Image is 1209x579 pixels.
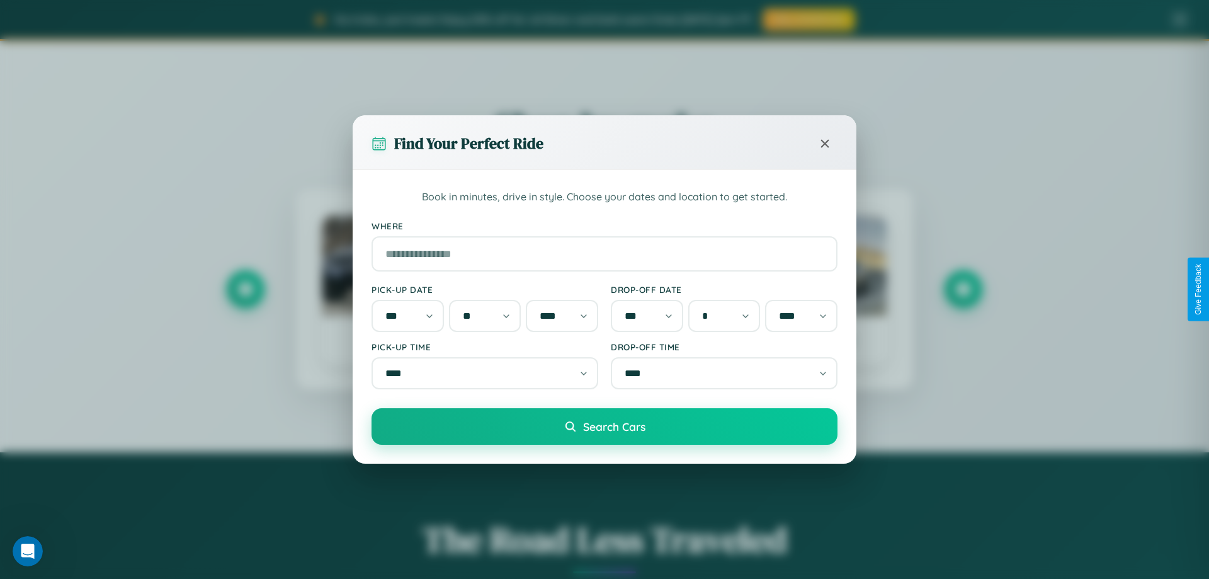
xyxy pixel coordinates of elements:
label: Where [372,221,837,231]
label: Pick-up Date [372,284,598,295]
label: Drop-off Time [611,341,837,352]
span: Search Cars [583,420,645,433]
label: Pick-up Time [372,341,598,352]
label: Drop-off Date [611,284,837,295]
h3: Find Your Perfect Ride [394,133,543,154]
button: Search Cars [372,408,837,445]
p: Book in minutes, drive in style. Choose your dates and location to get started. [372,189,837,205]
